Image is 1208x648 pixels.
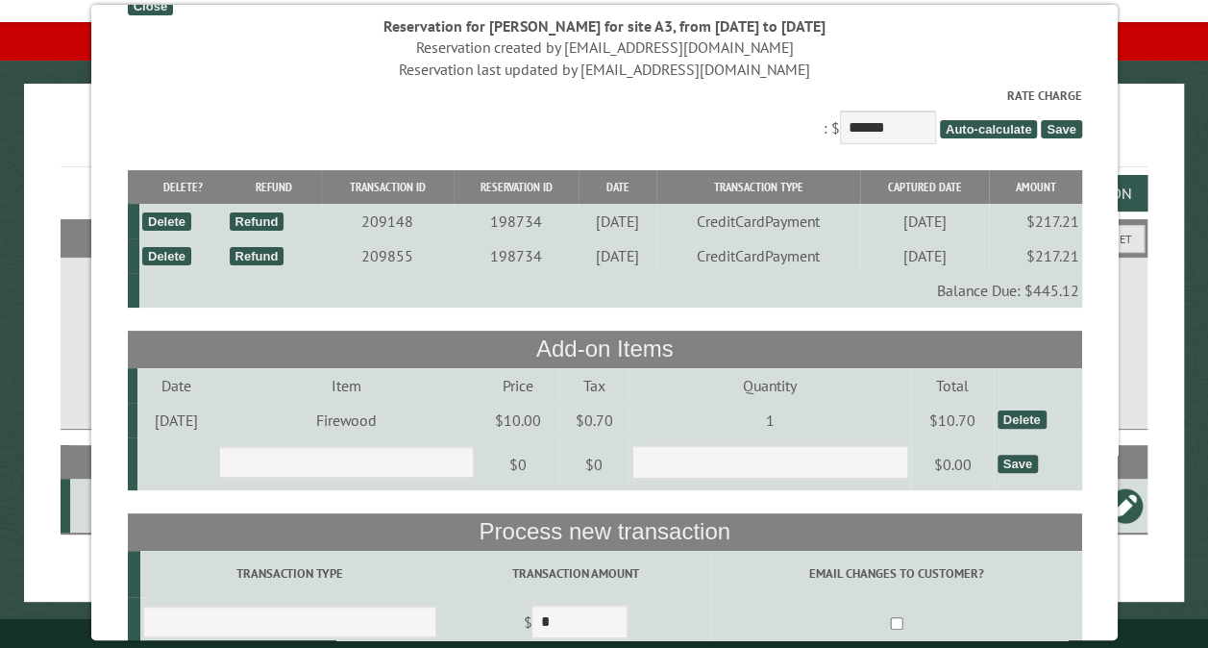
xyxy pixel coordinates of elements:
[476,368,559,403] td: Price
[714,564,1078,583] label: Email changes to customer?
[476,403,559,437] td: $10.00
[215,368,476,403] td: Item
[656,238,860,273] td: CreditCardPayment
[127,331,1081,367] th: Add-on Items
[988,204,1081,238] td: $217.21
[127,59,1081,80] div: Reservation last updated by [EMAIL_ADDRESS][DOMAIN_NAME]
[476,437,559,491] td: $0
[997,455,1037,473] div: Save
[453,170,578,204] th: Reservation ID
[127,15,1081,37] div: Reservation for [PERSON_NAME] for site A3, from [DATE] to [DATE]
[453,238,578,273] td: 198734
[910,368,994,403] td: Total
[136,368,215,403] td: Date
[578,238,655,273] td: [DATE]
[70,445,136,479] th: Site
[61,114,1147,167] h1: Reservations
[453,204,578,238] td: 198734
[910,403,994,437] td: $10.70
[141,247,190,265] div: Delete
[138,170,226,204] th: Delete?
[138,273,1081,308] td: Balance Due: $445.12
[997,411,1046,429] div: Delete
[226,170,322,204] th: Refund
[656,204,860,238] td: CreditCardPayment
[321,204,453,238] td: 209148
[229,247,284,265] div: Refund
[988,238,1081,273] td: $217.21
[860,238,989,273] td: [DATE]
[559,403,629,437] td: $0.70
[321,170,453,204] th: Transaction ID
[629,403,910,437] td: 1
[578,204,655,238] td: [DATE]
[127,87,1081,149] div: : $
[910,437,994,491] td: $0.00
[127,87,1081,105] label: Rate Charge
[559,368,629,403] td: Tax
[1041,120,1081,138] span: Save
[136,403,215,437] td: [DATE]
[321,238,453,273] td: 209855
[860,170,989,204] th: Captured Date
[860,204,989,238] td: [DATE]
[629,368,910,403] td: Quantity
[578,170,655,204] th: Date
[127,513,1081,550] th: Process new transaction
[229,212,284,231] div: Refund
[988,170,1081,204] th: Amount
[559,437,629,491] td: $0
[215,403,476,437] td: Firewood
[141,212,190,231] div: Delete
[442,564,708,583] label: Transaction Amount
[78,496,133,515] div: A3
[61,219,1147,256] h2: Filters
[142,564,435,583] label: Transaction Type
[939,120,1037,138] span: Auto-calculate
[127,37,1081,58] div: Reservation created by [EMAIL_ADDRESS][DOMAIN_NAME]
[656,170,860,204] th: Transaction Type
